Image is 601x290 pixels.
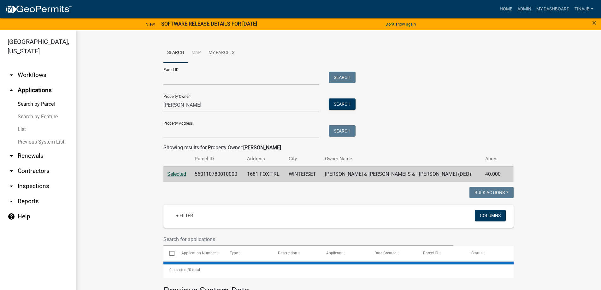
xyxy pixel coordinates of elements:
[329,98,356,110] button: Search
[8,198,15,205] i: arrow_drop_down
[497,3,515,15] a: Home
[224,246,272,261] datatable-header-cell: Type
[423,251,438,255] span: Parcel ID
[243,151,285,166] th: Address
[515,3,534,15] a: Admin
[8,167,15,175] i: arrow_drop_down
[191,151,243,166] th: Parcel ID
[383,19,418,29] button: Don't show again
[230,251,238,255] span: Type
[8,71,15,79] i: arrow_drop_down
[572,3,596,15] a: Tinajb
[205,43,238,63] a: My Parcels
[272,246,320,261] datatable-header-cell: Description
[181,251,216,255] span: Application Number
[321,166,481,182] td: [PERSON_NAME] & [PERSON_NAME] S & | [PERSON_NAME] (DED)
[175,246,224,261] datatable-header-cell: Application Number
[471,251,482,255] span: Status
[469,187,514,198] button: Bulk Actions
[329,72,356,83] button: Search
[475,210,506,221] button: Columns
[163,43,188,63] a: Search
[8,86,15,94] i: arrow_drop_up
[368,246,417,261] datatable-header-cell: Date Created
[144,19,157,29] a: View
[163,233,454,246] input: Search for applications
[481,166,505,182] td: 40.000
[285,166,321,182] td: WINTERSET
[8,152,15,160] i: arrow_drop_down
[321,151,481,166] th: Owner Name
[329,125,356,137] button: Search
[374,251,397,255] span: Date Created
[465,246,513,261] datatable-header-cell: Status
[243,166,285,182] td: 1681 FOX TRL
[167,171,186,177] a: Selected
[592,19,596,27] button: Close
[169,268,189,272] span: 0 selected /
[243,145,281,151] strong: [PERSON_NAME]
[481,151,505,166] th: Acres
[592,18,596,27] span: ×
[417,246,465,261] datatable-header-cell: Parcel ID
[534,3,572,15] a: My Dashboard
[278,251,297,255] span: Description
[171,210,198,221] a: + Filter
[163,262,514,278] div: 0 total
[163,246,175,261] datatable-header-cell: Select
[163,144,514,151] div: Showing results for Property Owner:
[8,213,15,220] i: help
[320,246,368,261] datatable-header-cell: Applicant
[326,251,343,255] span: Applicant
[161,21,257,27] strong: SOFTWARE RELEASE DETAILS FOR [DATE]
[191,166,243,182] td: 560110780010000
[8,182,15,190] i: arrow_drop_down
[285,151,321,166] th: City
